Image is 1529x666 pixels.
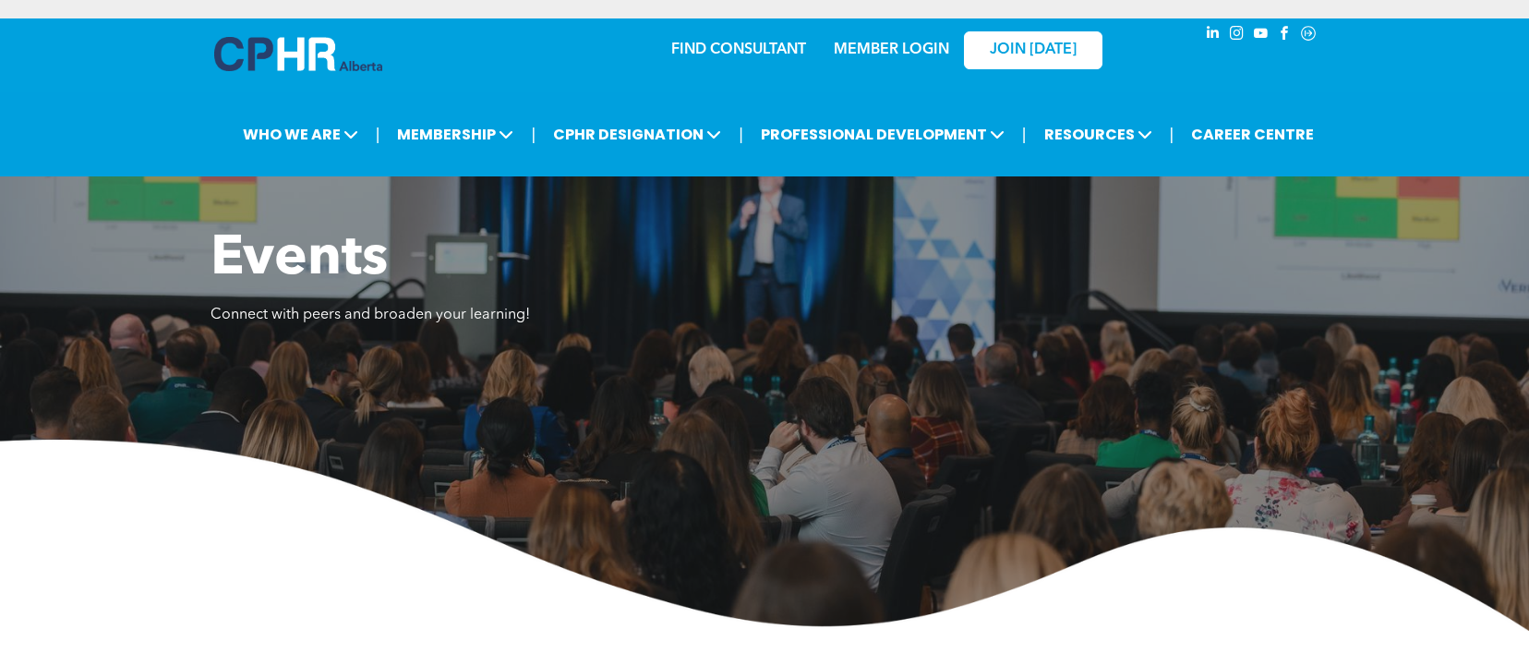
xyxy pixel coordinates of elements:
span: JOIN [DATE] [990,42,1077,59]
li: | [1022,115,1027,153]
a: JOIN [DATE] [964,31,1102,69]
span: PROFESSIONAL DEVELOPMENT [755,117,1010,151]
a: instagram [1226,23,1246,48]
a: youtube [1250,23,1270,48]
span: CPHR DESIGNATION [548,117,727,151]
span: RESOURCES [1039,117,1158,151]
span: Connect with peers and broaden your learning! [211,308,530,322]
span: Events [211,232,388,287]
li: | [739,115,743,153]
a: CAREER CENTRE [1186,117,1319,151]
a: linkedin [1202,23,1222,48]
a: Social network [1298,23,1318,48]
span: MEMBERSHIP [391,117,519,151]
span: WHO WE ARE [237,117,364,151]
li: | [376,115,380,153]
a: facebook [1274,23,1294,48]
img: A blue and white logo for cp alberta [214,37,382,71]
li: | [531,115,536,153]
li: | [1170,115,1174,153]
a: MEMBER LOGIN [834,42,949,57]
a: FIND CONSULTANT [671,42,806,57]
